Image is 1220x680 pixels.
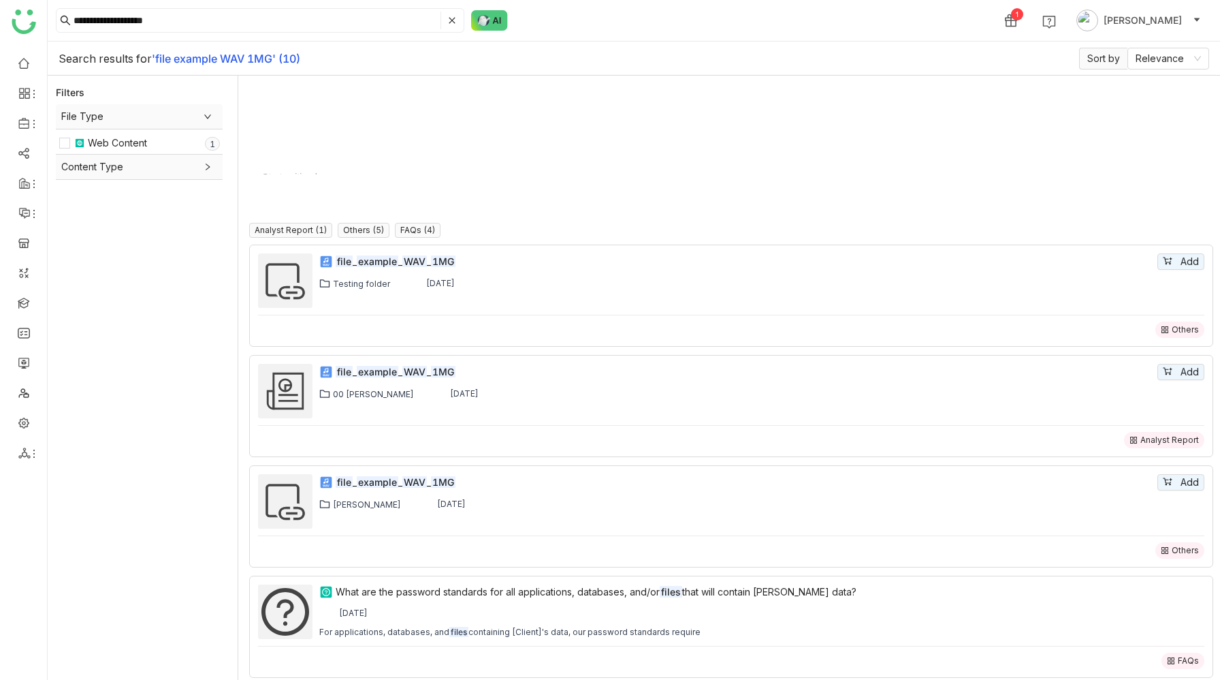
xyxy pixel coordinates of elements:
[1178,655,1199,666] div: FAQs
[402,366,427,377] em: WAV
[336,475,1155,490] div: _ _ _
[1140,435,1199,446] div: Analyst Report
[258,364,312,418] img: file_example_WAV_1MG
[336,365,1155,380] div: _ _ _
[56,104,223,129] div: File Type
[1181,475,1199,490] span: Add
[12,10,36,34] img: logo
[333,499,401,510] div: [PERSON_NAME]
[1157,364,1204,380] button: Add
[61,159,217,174] span: Content Type
[431,476,455,488] em: 1MG
[59,52,152,65] span: Search results for
[1104,13,1182,28] span: [PERSON_NAME]
[1181,365,1199,380] span: Add
[471,10,508,31] img: ask-buddy-normal.svg
[450,388,479,399] div: [DATE]
[319,365,333,379] img: wav.svg
[1079,48,1127,69] span: Sort by
[1181,254,1199,269] span: Add
[336,475,1155,490] a: file_example_WAV_1MG
[1042,15,1056,29] img: help.svg
[336,585,1204,600] a: What are the password standards for all applications, databases, and/orfilesthat will contain [PE...
[333,279,390,289] div: Testing folder
[258,474,312,529] img: file_example_WAV_1MG
[74,138,85,149] img: article.svg
[1172,545,1199,556] div: Others
[152,52,300,65] b: 'file example WAV 1MG' (10)
[449,627,468,637] em: files
[56,86,84,99] div: Filters
[205,137,220,151] nz-badge-sup: 1
[437,499,466,510] div: [DATE]
[336,366,353,377] em: file
[1074,10,1204,31] button: [PERSON_NAME]
[1136,48,1201,69] nz-select-item: Relevance
[1076,10,1098,31] img: avatar
[210,138,215,151] p: 1
[426,278,455,289] div: [DATE]
[336,256,353,267] em: file
[61,109,217,124] span: File Type
[402,476,427,488] em: WAV
[338,223,389,238] nz-tag: Others (5)
[319,255,333,268] img: wav.svg
[56,155,223,179] div: Content Type
[319,627,701,638] div: For applications, databases, and containing [Client]'s data, our password standards require
[431,256,455,267] em: 1MG
[1011,8,1023,20] div: 1
[357,366,398,377] em: example
[319,476,333,489] img: wav.svg
[249,87,642,155] img: buddy-says
[395,223,440,238] nz-tag: FAQs (4)
[431,366,455,377] em: 1MG
[1172,324,1199,335] div: Others
[249,223,332,238] nz-tag: Analyst Report (1)
[1157,253,1204,270] button: Add
[339,608,368,619] div: [DATE]
[88,136,147,151] div: Web Content
[336,254,1155,269] div: _ _ _
[336,585,1204,600] div: What are the password standards for all applications, databases, and/or that will contain [PERSON...
[402,256,427,267] em: WAV
[336,365,1155,380] a: file_example_WAV_1MG
[319,585,333,599] img: objections.svg
[336,476,353,488] em: file
[357,476,398,488] em: example
[357,256,398,267] em: example
[258,585,312,639] img: What are the password standards for all applications, databases, and/or files that will contain B...
[333,389,414,399] div: 00 [PERSON_NAME]
[336,254,1155,269] a: file_example_WAV_1MG
[258,253,312,308] img: file_example_WAV_1MG
[660,586,682,598] em: files
[1157,474,1204,491] button: Add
